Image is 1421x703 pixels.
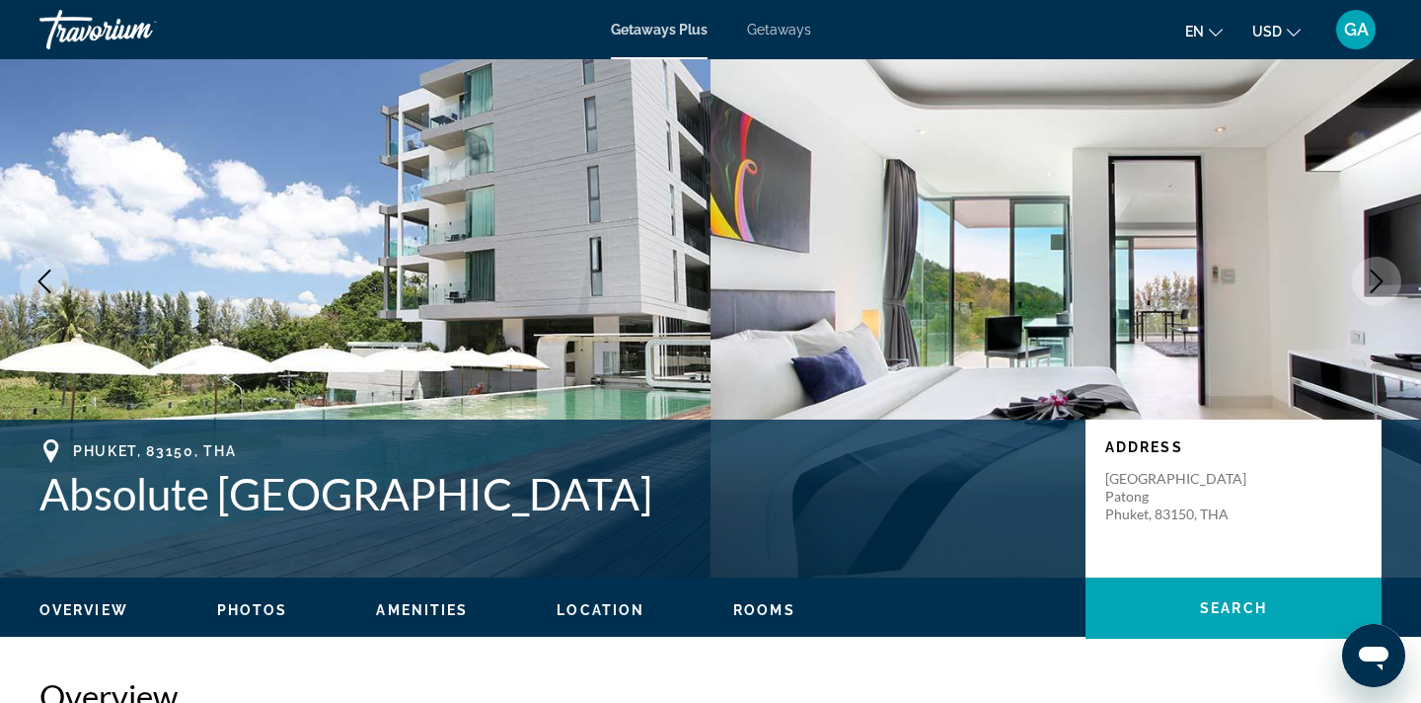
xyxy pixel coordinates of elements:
[73,443,236,459] span: Phuket, 83150, THA
[557,601,644,619] button: Location
[1185,24,1204,39] span: en
[1105,439,1362,455] p: Address
[217,601,288,619] button: Photos
[1252,24,1282,39] span: USD
[1252,17,1301,45] button: Change currency
[747,22,811,38] a: Getaways
[1352,257,1401,306] button: Next image
[376,602,468,618] span: Amenities
[1105,470,1263,523] p: [GEOGRAPHIC_DATA] Patong Phuket, 83150, THA
[1344,20,1369,39] span: GA
[733,601,795,619] button: Rooms
[1185,17,1223,45] button: Change language
[39,468,1066,519] h1: Absolute [GEOGRAPHIC_DATA]
[20,257,69,306] button: Previous image
[1200,600,1267,616] span: Search
[376,601,468,619] button: Amenities
[733,602,795,618] span: Rooms
[39,4,237,55] a: Travorium
[217,602,288,618] span: Photos
[611,22,708,38] a: Getaways Plus
[39,602,128,618] span: Overview
[1342,624,1405,687] iframe: Кнопка запуска окна обмена сообщениями
[557,602,644,618] span: Location
[1330,9,1382,50] button: User Menu
[1085,578,1382,639] button: Search
[39,601,128,619] button: Overview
